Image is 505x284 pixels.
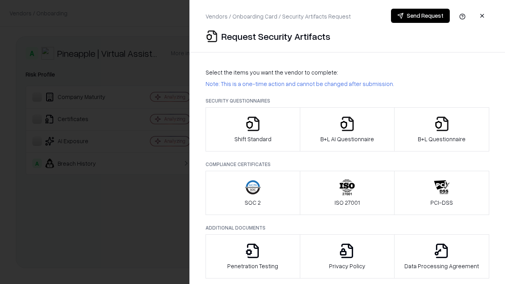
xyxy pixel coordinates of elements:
p: Vendors / Onboarding Card / Security Artifacts Request [206,12,351,21]
button: Shift Standard [206,107,300,151]
button: Privacy Policy [300,234,395,278]
p: Security Questionnaires [206,97,489,104]
p: Select the items you want the vendor to complete: [206,68,489,77]
p: ISO 27001 [335,198,360,207]
button: B+L AI Questionnaire [300,107,395,151]
button: Send Request [391,9,450,23]
button: PCI-DSS [394,171,489,215]
p: Privacy Policy [329,262,365,270]
p: Note: This is a one-time action and cannot be changed after submission. [206,80,489,88]
p: Shift Standard [234,135,271,143]
button: Data Processing Agreement [394,234,489,278]
p: SOC 2 [245,198,261,207]
p: B+L Questionnaire [418,135,466,143]
p: B+L AI Questionnaire [320,135,374,143]
p: Data Processing Agreement [404,262,479,270]
button: ISO 27001 [300,171,395,215]
button: B+L Questionnaire [394,107,489,151]
button: SOC 2 [206,171,300,215]
p: Compliance Certificates [206,161,489,168]
button: Penetration Testing [206,234,300,278]
p: Additional Documents [206,224,489,231]
p: PCI-DSS [430,198,453,207]
p: Penetration Testing [227,262,278,270]
p: Request Security Artifacts [221,30,330,43]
